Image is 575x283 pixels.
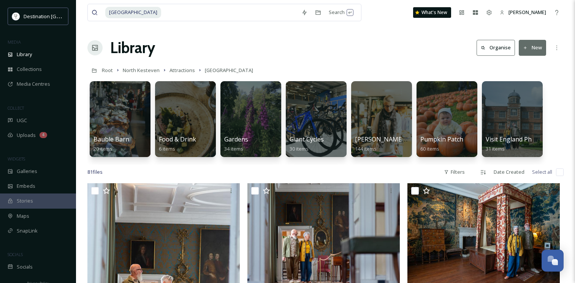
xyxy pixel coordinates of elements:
[413,7,451,18] a: What's New
[17,227,38,234] span: SnapLink
[93,145,112,152] span: 20 items
[169,67,195,74] span: Attractions
[355,145,377,152] span: 144 items
[105,7,161,18] span: [GEOGRAPHIC_DATA]
[17,117,27,124] span: UGC
[486,136,562,152] a: Visit England Photography31 items
[93,135,129,143] span: Bauble Barn
[169,66,195,75] a: Attractions
[17,197,33,204] span: Stories
[290,145,309,152] span: 30 items
[420,135,463,143] span: Pumpkin Patch
[290,135,324,143] span: Giant Cycles
[532,168,552,176] span: Select all
[17,168,37,175] span: Galleries
[325,5,357,20] div: Search
[224,145,243,152] span: 34 items
[17,51,32,58] span: Library
[159,135,196,143] span: Food & Drink
[12,13,20,20] img: hNr43QXL_400x400.jpg
[8,252,23,257] span: SOCIALS
[123,66,160,75] a: North Kesteven
[123,67,160,74] span: North Kesteven
[420,145,439,152] span: 60 items
[205,66,253,75] a: [GEOGRAPHIC_DATA]
[519,40,546,55] button: New
[420,136,463,152] a: Pumpkin Patch60 items
[355,136,449,152] a: [PERSON_NAME] DL Photoshoot144 items
[24,13,99,20] span: Destination [GEOGRAPHIC_DATA]
[224,136,248,152] a: Gardens34 items
[486,135,562,143] span: Visit England Photography
[205,67,253,74] span: [GEOGRAPHIC_DATA]
[87,168,103,176] span: 81 file s
[110,36,155,59] a: Library
[440,165,469,179] div: Filters
[17,182,35,190] span: Embeds
[8,156,25,162] span: WIDGETS
[40,132,47,138] div: 4
[477,40,515,55] button: Organise
[102,66,113,75] a: Root
[290,136,324,152] a: Giant Cycles30 items
[486,145,505,152] span: 31 items
[17,80,50,88] span: Media Centres
[93,136,129,152] a: Bauble Barn20 items
[355,135,449,143] span: [PERSON_NAME] DL Photoshoot
[496,5,550,20] a: [PERSON_NAME]
[159,136,196,152] a: Food & Drink6 items
[17,212,29,220] span: Maps
[159,145,175,152] span: 6 items
[508,9,546,16] span: [PERSON_NAME]
[224,135,248,143] span: Gardens
[102,67,113,74] span: Root
[542,250,564,272] button: Open Chat
[8,39,21,45] span: MEDIA
[8,105,24,111] span: COLLECT
[490,165,528,179] div: Date Created
[17,66,42,73] span: Collections
[17,263,33,270] span: Socials
[17,132,36,139] span: Uploads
